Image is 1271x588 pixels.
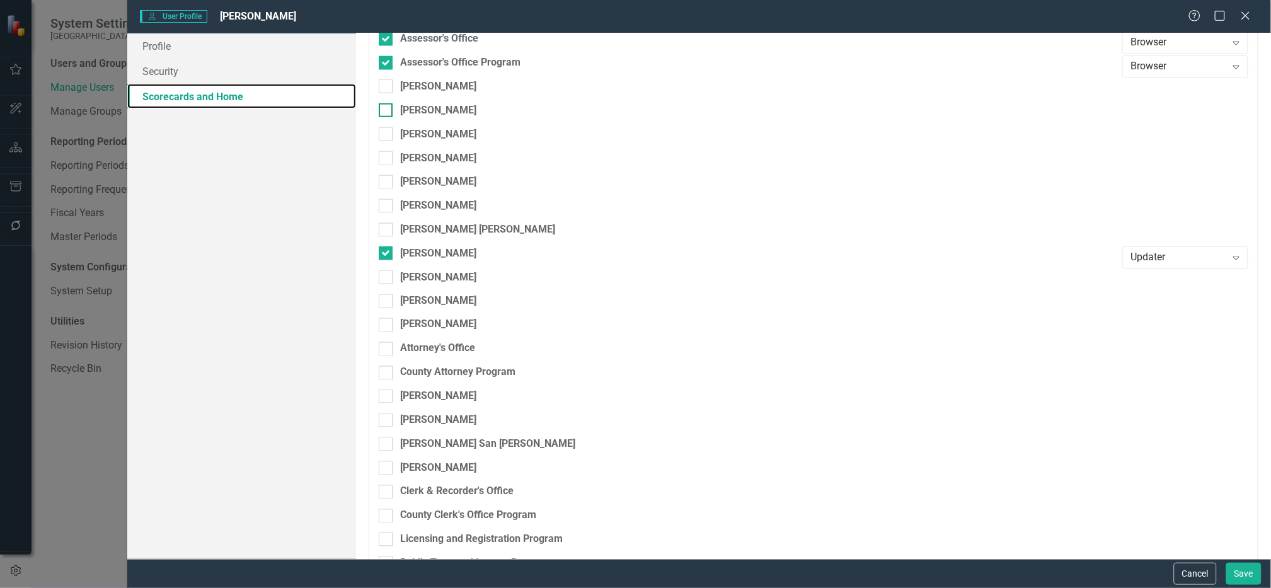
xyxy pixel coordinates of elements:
[1131,60,1226,74] div: Browser
[400,366,515,380] div: County Attorney Program
[1174,563,1217,585] button: Cancel
[127,59,356,84] a: Security
[1226,563,1262,585] button: Save
[400,222,555,237] div: [PERSON_NAME] [PERSON_NAME]
[140,10,207,23] span: User Profile
[127,84,356,109] a: Scorecards and Home
[400,175,476,189] div: [PERSON_NAME]
[400,294,476,309] div: [PERSON_NAME]
[400,461,476,476] div: [PERSON_NAME]
[1131,251,1226,265] div: Updater
[400,509,536,523] div: County Clerk's Office Program
[400,437,575,452] div: [PERSON_NAME] San [PERSON_NAME]
[400,556,551,571] div: Public Trust and Legacy Program
[400,342,475,356] div: Attorney's Office
[400,246,476,261] div: [PERSON_NAME]
[400,270,476,285] div: [PERSON_NAME]
[400,389,476,404] div: [PERSON_NAME]
[400,318,476,332] div: [PERSON_NAME]
[1131,36,1226,50] div: Browser
[400,32,478,46] div: Assessor's Office
[400,533,563,547] div: Licensing and Registration Program
[400,413,476,428] div: [PERSON_NAME]
[400,151,476,166] div: [PERSON_NAME]
[400,55,520,70] div: Assessor's Office Program
[400,79,476,94] div: [PERSON_NAME]
[220,10,296,22] span: [PERSON_NAME]
[400,127,476,142] div: [PERSON_NAME]
[127,33,356,59] a: Profile
[400,199,476,213] div: [PERSON_NAME]
[400,103,476,118] div: [PERSON_NAME]
[400,485,514,499] div: Clerk & Recorder's Office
